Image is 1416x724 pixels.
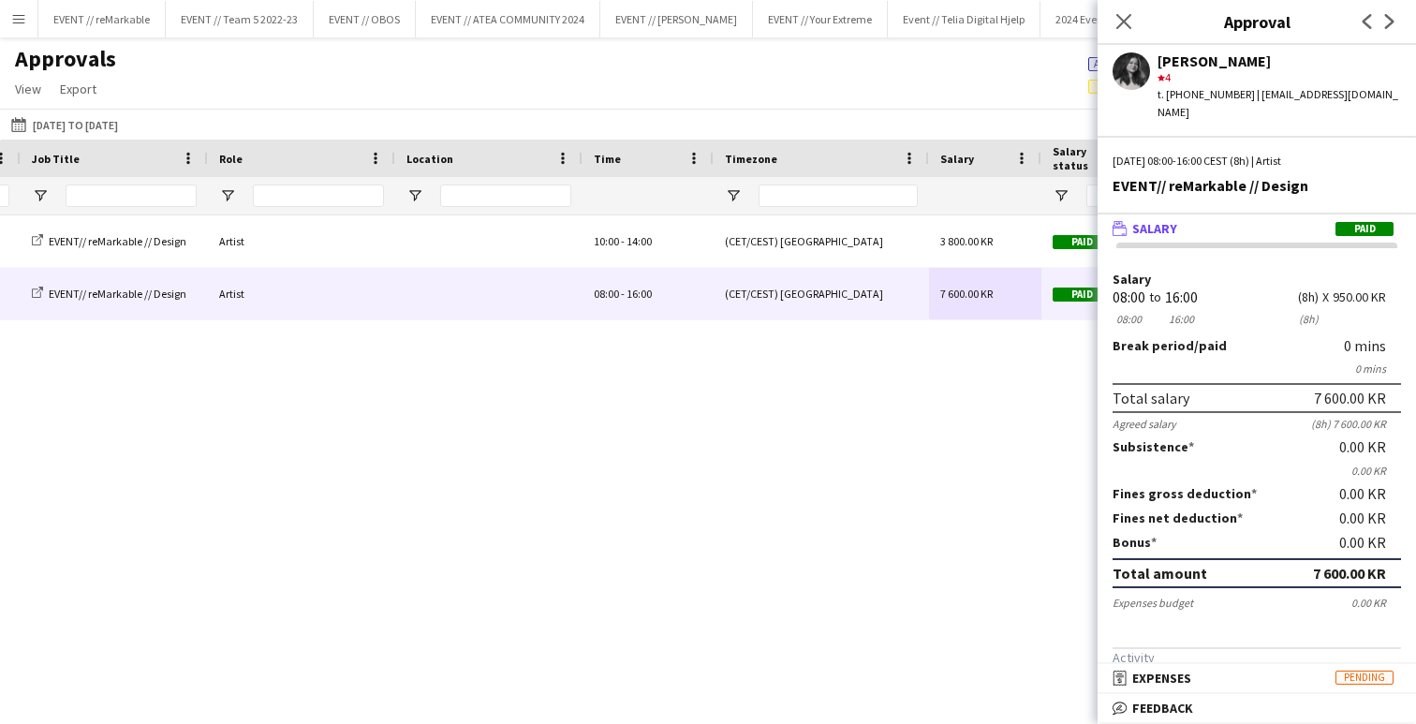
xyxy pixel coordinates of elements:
[1311,417,1401,431] div: (8h) 7 600.00 KR
[1149,290,1161,304] div: to
[219,152,243,166] span: Role
[49,287,186,301] span: EVENT// reMarkable // Design
[1113,564,1207,583] div: Total amount
[1094,58,1142,70] span: Approved
[1333,290,1401,304] div: 950.00 KR
[1335,671,1394,685] span: Pending
[1113,177,1401,194] div: EVENT// reMarkable // Design
[32,287,186,301] a: EVENT// reMarkable // Design
[1339,510,1401,526] div: 0.00 KR
[60,81,96,97] span: Export
[594,152,621,166] span: Time
[1165,290,1198,304] div: 16:00
[208,215,395,267] div: Artist
[38,1,166,37] button: EVENT // reMarkable
[1088,54,1226,71] span: 864 of 2775
[1351,596,1401,610] div: 0.00 KR
[406,187,423,204] button: Open Filter Menu
[1098,9,1416,34] h3: Approval
[7,77,49,101] a: View
[253,185,384,207] input: Role Filter Input
[1113,153,1401,170] div: [DATE] 08:00-16:00 CEST (8h) | Artist
[594,234,619,248] span: 10:00
[7,113,122,136] button: [DATE] to [DATE]
[1113,464,1401,478] div: 0.00 KR
[314,1,416,37] button: EVENT // OBOS
[49,234,186,248] span: EVENT// reMarkable // Design
[440,185,571,207] input: Location Filter Input
[208,268,395,319] div: Artist
[32,234,186,248] a: EVENT// reMarkable // Design
[888,1,1040,37] button: Event // Telia Digital Hjelp
[1158,86,1401,120] div: t. [PHONE_NUMBER] | [EMAIL_ADDRESS][DOMAIN_NAME]
[1313,564,1386,583] div: 7 600.00 KR
[1158,69,1401,86] div: 4
[714,215,929,267] div: (CET/CEST) [GEOGRAPHIC_DATA]
[1339,534,1401,551] div: 0.00 KR
[1053,144,1120,172] span: Salary status
[1113,337,1194,354] span: Break period
[416,1,600,37] button: EVENT // ATEA COMMUNITY 2024
[627,287,652,301] span: 16:00
[725,152,777,166] span: Timezone
[1113,649,1401,666] h3: Activity
[1113,534,1157,551] label: Bonus
[1098,664,1416,692] mat-expansion-panel-header: ExpensesPending
[1335,222,1394,236] span: Paid
[1132,700,1193,717] span: Feedback
[1040,1,1166,37] button: 2024 Event//Team 5
[1113,312,1145,326] div: 08:00
[15,81,41,97] span: View
[1113,417,1176,431] div: Agreed salary
[725,187,742,204] button: Open Filter Menu
[1113,362,1401,376] div: 0 mins
[621,234,625,248] span: -
[52,77,104,101] a: Export
[1086,185,1143,207] input: Salary status Filter Input
[1298,312,1319,326] div: 8h
[1132,670,1191,687] span: Expenses
[1132,220,1177,237] span: Salary
[1298,290,1319,304] div: 8h
[594,287,619,301] span: 08:00
[32,152,80,166] span: Job Title
[1053,187,1069,204] button: Open Filter Menu
[1053,235,1111,249] span: Paid
[600,1,753,37] button: EVENT // [PERSON_NAME]
[1339,485,1401,502] div: 0.00 KR
[1113,485,1257,502] label: Fines gross deduction
[1344,337,1401,354] div: 0 mins
[1098,694,1416,722] mat-expansion-panel-header: Feedback
[1322,290,1329,304] div: X
[1113,510,1243,526] label: Fines net deduction
[1165,312,1198,326] div: 16:00
[1113,438,1194,455] label: Subsistence
[1113,273,1401,287] label: Salary
[1053,288,1111,302] span: Paid
[1113,596,1193,610] div: Expenses budget
[714,268,929,319] div: (CET/CEST) [GEOGRAPHIC_DATA]
[1088,77,1180,94] span: 146
[753,1,888,37] button: EVENT // Your Extreme
[1158,52,1401,69] div: [PERSON_NAME]
[1113,290,1145,304] div: 08:00
[940,287,993,301] span: 7 600.00 KR
[1339,438,1401,455] div: 0.00 KR
[32,187,49,204] button: Open Filter Menu
[1098,214,1416,243] mat-expansion-panel-header: SalaryPaid
[166,1,314,37] button: EVENT // Team 5 2022-23
[940,234,993,248] span: 3 800.00 KR
[940,152,974,166] span: Salary
[1113,337,1227,354] label: /paid
[406,152,453,166] span: Location
[66,185,197,207] input: Job Title Filter Input
[759,185,918,207] input: Timezone Filter Input
[1314,389,1386,407] div: 7 600.00 KR
[1113,389,1189,407] div: Total salary
[627,234,652,248] span: 14:00
[621,287,625,301] span: -
[219,187,236,204] button: Open Filter Menu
